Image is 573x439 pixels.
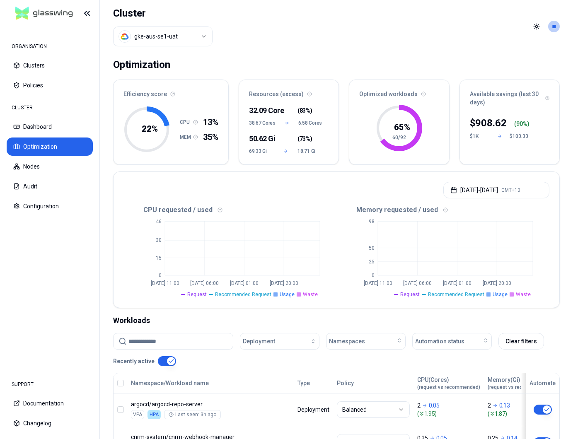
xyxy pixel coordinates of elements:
div: $103.33 [510,133,529,140]
h1: Cluster [113,7,213,20]
span: Recommended Request [215,291,271,298]
p: 2 [488,401,491,410]
tspan: 25 [369,259,375,265]
div: Optimized workloads [349,80,449,103]
div: Automate [529,379,556,387]
button: Dashboard [7,118,93,136]
p: 90 [516,120,523,128]
div: Policy [337,379,410,387]
tspan: 22 % [142,124,158,134]
img: GlassWing [12,4,76,23]
span: Request [400,291,420,298]
span: 69.33 Gi [249,148,273,154]
tspan: 0 [372,273,375,278]
span: 73% [300,135,310,143]
button: Clusters [7,56,93,75]
div: Deployment [297,405,329,414]
p: 2 [417,401,421,410]
div: Resources (excess) [239,80,338,103]
p: 908.62 [475,116,507,130]
button: Optimization [7,137,93,156]
div: 50.62 Gi [249,133,273,145]
div: SUPPORT [7,376,93,393]
div: HPA is enabled on both CPU and Memory, this workload cannot be optimised. [147,410,161,419]
tspan: [DATE] 20:00 [483,280,511,286]
span: Deployment [243,337,275,345]
div: gke-aus-se1-uat [134,32,178,41]
span: (request vs recommended) [417,384,480,391]
span: Namespaces [329,337,365,345]
tspan: 65 % [394,122,410,132]
p: 0.13 [499,401,510,410]
div: 32.09 Core [249,105,273,116]
div: CPU requested / used [123,205,336,215]
button: Audit [7,177,93,195]
span: (request vs recommended) [488,384,551,391]
span: 6.58 Cores [298,120,322,126]
div: Efficiency score [114,80,228,103]
button: Nodes [7,157,93,176]
div: ( %) [514,120,529,128]
button: Configuration [7,197,93,215]
button: Clear filters [498,333,544,350]
tspan: 0 [159,273,162,278]
tspan: [DATE] 06:00 [403,280,432,286]
div: Workloads [113,315,560,326]
h1: CPU [180,119,193,125]
tspan: [DATE] 06:00 [190,280,219,286]
span: Request [187,291,207,298]
tspan: 46 [156,219,162,224]
span: 13% [203,116,218,128]
button: Automation status [412,333,492,350]
div: VPA [131,410,144,419]
button: Namespace/Workload name [131,375,209,391]
h1: MEM [180,134,193,140]
button: CPU(Cores)(request vs recommended) [417,375,480,391]
button: [DATE]-[DATE]GMT+10 [443,182,549,198]
div: CPU(Cores) [417,376,480,391]
span: 35% [203,131,218,143]
tspan: [DATE] 20:00 [270,280,298,286]
tspan: 30 [156,237,162,243]
span: Usage [280,291,295,298]
tspan: 50 [369,245,375,251]
span: Waste [303,291,318,298]
div: Memory(Gi) [488,376,551,391]
tspan: [DATE] 01:00 [443,280,471,286]
p: Recently active [113,357,155,365]
img: gcp [121,32,129,41]
tspan: 98 [369,219,375,224]
span: GMT+10 [501,187,520,193]
tspan: [DATE] 11:00 [364,280,392,286]
tspan: [DATE] 01:00 [230,280,259,286]
p: argocd-repo-server [131,400,290,408]
span: Recommended Request [428,291,484,298]
div: CLUSTER [7,99,93,116]
span: Automation status [415,337,464,345]
span: 18.71 Gi [297,148,322,154]
span: ( ) [297,106,312,115]
span: Usage [493,291,508,298]
button: This workload cannot be automated, because HPA is applied or managed by Gitops. [534,405,552,415]
div: $1K [470,133,490,140]
span: Waste [516,291,531,298]
button: Deployment [240,333,319,350]
button: Documentation [7,394,93,412]
button: Memory(Gi)(request vs recommended) [488,375,551,391]
span: ( 1.87 ) [488,410,551,418]
button: Policies [7,76,93,94]
button: Select a value [113,27,213,46]
button: Changelog [7,414,93,432]
div: Last seen: 3h ago [169,411,216,418]
span: 83% [300,106,310,115]
div: $ [470,116,507,130]
tspan: 15 [156,255,162,261]
span: 38.67 Cores [249,120,276,126]
tspan: [DATE] 11:00 [151,280,179,286]
div: ORGANISATION [7,38,93,55]
button: Type [297,375,310,391]
tspan: 60/92 [392,135,406,140]
p: 0.05 [429,401,440,410]
span: ( ) [297,135,312,143]
div: Optimization [113,56,170,73]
